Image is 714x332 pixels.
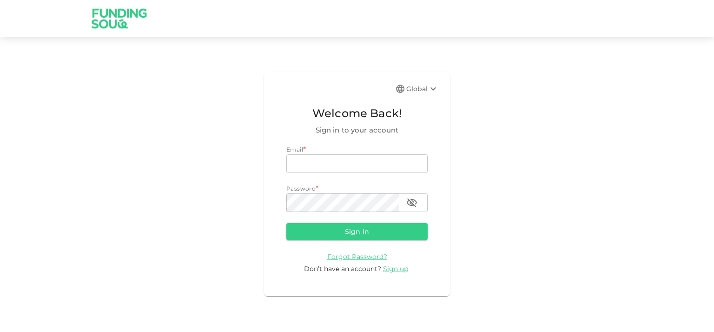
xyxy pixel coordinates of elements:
button: Sign in [286,223,428,240]
span: Don’t have an account? [304,265,381,273]
span: Welcome Back! [286,105,428,122]
span: Sign up [383,265,408,273]
input: email [286,154,428,173]
span: Password [286,185,316,192]
div: Global [406,83,439,94]
span: Sign in to your account [286,125,428,136]
a: Forgot Password? [327,252,387,261]
input: password [286,193,399,212]
span: Email [286,146,303,153]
